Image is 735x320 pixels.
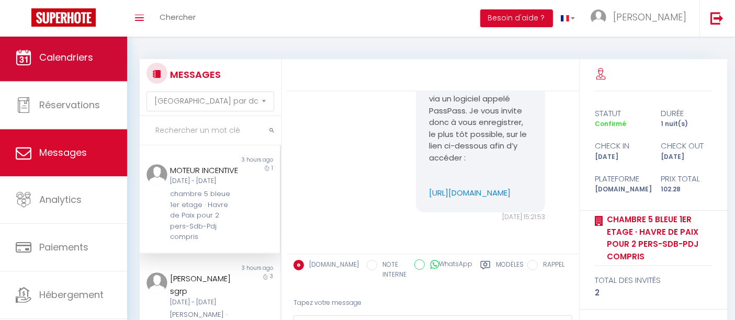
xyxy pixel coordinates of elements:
[39,193,82,206] span: Analytics
[588,185,653,195] div: [DOMAIN_NAME]
[654,140,719,152] div: check out
[170,298,238,307] div: [DATE] - [DATE]
[140,116,281,145] input: Rechercher un mot clé
[416,212,545,222] div: [DATE] 15:21:53
[538,260,564,271] label: RAPPEL
[603,213,713,262] a: chambre 5 bleue 1er etage · Havre de Paix pour 2 pers-Sdb-Pdj compris
[654,119,719,129] div: 1 nuit(s)
[595,274,713,287] div: total des invités
[272,164,273,172] span: 1
[425,259,472,271] label: WhatsApp
[654,107,719,120] div: durée
[710,12,723,25] img: logout
[613,10,686,24] span: [PERSON_NAME]
[39,288,104,301] span: Hébergement
[429,35,532,164] p: Je ne serais pas sur place, mais je vous partagerai toutes les instructions d’arrivée, de départ ...
[654,152,719,162] div: [DATE]
[588,107,653,120] div: statut
[39,51,93,64] span: Calendriers
[170,189,238,242] div: chambre 5 bleue 1er etage · Havre de Paix pour 2 pers-Sdb-Pdj compris
[39,241,88,254] span: Paiements
[270,272,273,280] span: 3
[496,260,524,281] label: Modèles
[588,152,653,162] div: [DATE]
[210,156,280,164] div: 3 hours ago
[595,287,713,299] div: 2
[170,176,238,186] div: [DATE] - [DATE]
[167,63,221,86] h3: MESSAGES
[210,264,280,272] div: 3 hours ago
[654,185,719,195] div: 102.28
[39,146,87,159] span: Messages
[591,9,606,25] img: ...
[595,119,626,128] span: Confirmé
[146,164,167,185] img: ...
[293,290,572,316] div: Tapez votre message
[170,272,238,297] div: [PERSON_NAME] sgrp
[304,260,359,271] label: [DOMAIN_NAME]
[377,260,406,280] label: NOTE INTERNE
[588,173,653,185] div: Plateforme
[480,9,553,27] button: Besoin d'aide ?
[31,8,96,27] img: Super Booking
[146,272,167,293] img: ...
[654,173,719,185] div: Prix total
[588,140,653,152] div: check in
[429,187,511,198] a: [URL][DOMAIN_NAME]
[160,12,196,22] span: Chercher
[170,164,238,177] div: MOTEUR INCENTIVE
[39,98,100,111] span: Réservations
